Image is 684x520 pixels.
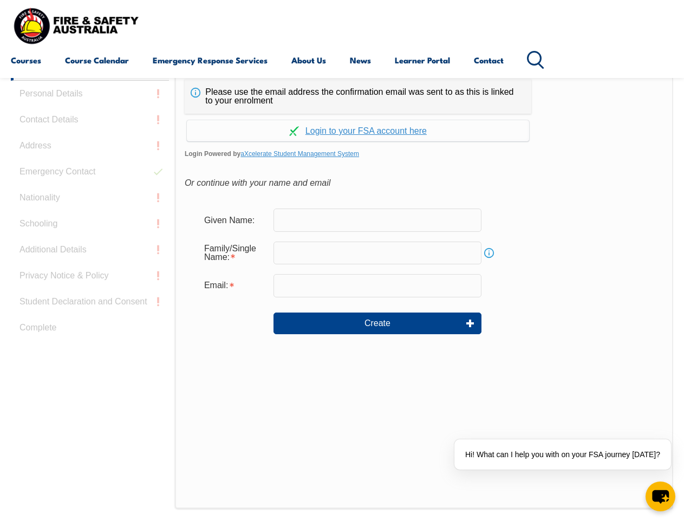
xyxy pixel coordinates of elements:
[11,47,41,73] a: Courses
[481,245,497,261] a: Info
[240,150,359,158] a: aXcelerate Student Management System
[153,47,268,73] a: Emergency Response Services
[474,47,504,73] a: Contact
[185,146,663,162] span: Login Powered by
[289,126,299,136] img: Log in withaxcelerate
[185,175,663,191] div: Or continue with your name and email
[65,47,129,73] a: Course Calendar
[350,47,371,73] a: News
[454,439,671,470] div: Hi! What can I help you with on your FSA journey [DATE]?
[273,313,481,334] button: Create
[185,79,531,114] div: Please use the email address the confirmation email was sent to as this is linked to your enrolment
[646,482,675,511] button: chat-button
[291,47,326,73] a: About Us
[395,47,450,73] a: Learner Portal
[196,238,273,268] div: Family/Single Name is required.
[196,275,273,296] div: Email is required.
[196,210,273,230] div: Given Name:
